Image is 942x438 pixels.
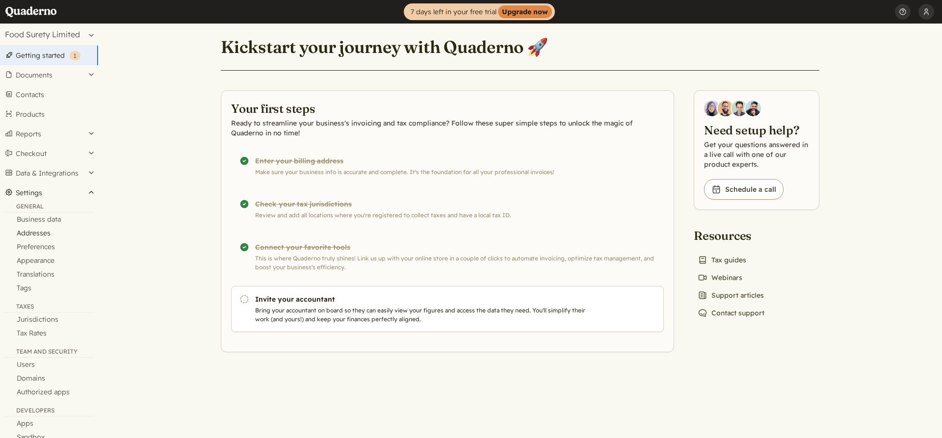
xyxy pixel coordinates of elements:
[255,294,590,304] h3: Invite your accountant
[4,348,94,358] div: Team and security
[745,101,761,116] img: Javier Rubio, DevRel at Quaderno
[231,101,664,116] h2: Your first steps
[498,5,552,18] strong: Upgrade now
[231,286,664,332] a: Invite your accountant Bring your accountant on board so they can easily view your figures and ac...
[718,101,733,116] img: Jairo Fumero, Account Executive at Quaderno
[732,101,747,116] img: Ivo Oltmans, Business Developer at Quaderno
[255,306,590,324] p: Bring your accountant on board so they can easily view your figures and access the data they need...
[694,306,768,320] a: Contact support
[221,36,548,58] h1: Kickstart your journey with Quaderno 🚀
[231,118,664,138] p: Ready to streamline your business's invoicing and tax compliance? Follow these super simple steps...
[704,122,809,138] h2: Need setup help?
[704,179,784,200] a: Schedule a call
[694,271,746,284] a: Webinars
[404,3,555,20] a: 7 days left in your free trialUpgrade now
[74,52,77,59] span: 1
[694,288,768,302] a: Support articles
[704,140,809,169] p: Get your questions answered in a live call with one of our product experts.
[704,101,720,116] img: Diana Carrasco, Account Executive at Quaderno
[694,253,750,267] a: Tax guides
[4,407,94,416] div: Developers
[4,303,94,312] div: Taxes
[4,203,94,212] div: General
[694,228,768,243] h2: Resources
